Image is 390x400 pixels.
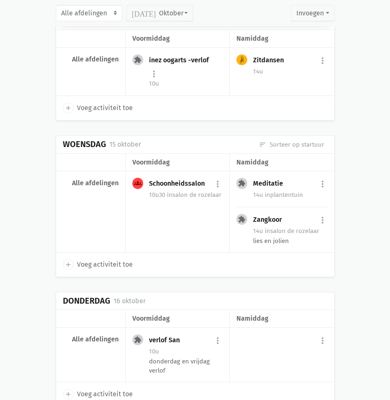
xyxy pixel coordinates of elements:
span: plantentuin [265,191,303,199]
span: Voeg activiteit toe [77,389,133,400]
div: voormiddag [132,157,223,168]
div: Schoonheidssalon [149,179,211,188]
div: Meditatie [253,179,290,188]
div: inez oogarts -verlof [149,56,216,64]
div: voormiddag [132,313,223,324]
button: Invoegen [291,5,334,22]
div: Woensdag [63,140,106,149]
a: add Voeg activiteit toe [63,103,133,113]
i: extension [238,179,246,187]
div: 15 oktober [109,139,141,150]
span: Voeg activiteit toe [77,259,133,270]
i: extension [134,56,142,64]
i: add [65,104,72,112]
div: Zangkoor [253,216,288,224]
span: Voeg activiteit toe [77,103,133,113]
span: 14u [253,191,263,199]
div: voormiddag [132,33,223,44]
i: [DATE] [132,10,156,17]
span: in [265,227,270,235]
div: lies en jolien [253,236,328,245]
div: donderdag en vrijdag verlof [149,357,223,375]
span: 14u [253,227,263,235]
div: Alle afdelingen [63,335,119,344]
i: add [65,390,72,398]
a: add Voeg activiteit toe [63,389,133,400]
div: Donderdag [63,296,110,306]
a: Sorteer op startuur [259,140,324,149]
i: groups [134,179,142,187]
div: namiddag [236,33,328,44]
span: in [265,191,270,199]
span: 14u [253,68,263,75]
span: salon de rozelaar [167,191,221,199]
span: salon de rozelaar [265,227,319,235]
div: Alle afdelingen [63,55,119,64]
span: 10u [149,348,159,355]
span: 10u [149,80,159,87]
span: in [167,191,172,199]
span: 10u30 [149,191,165,199]
div: 16 oktober [114,296,146,307]
i: sports_handball [238,56,246,64]
button: Oktober [127,5,193,22]
i: extension [238,216,246,223]
i: add [65,261,72,268]
div: namiddag [236,313,328,324]
div: namiddag [236,157,328,168]
div: Zitdansen [253,56,291,64]
i: extension [134,336,142,344]
a: add Voeg activiteit toe [63,259,133,270]
div: Alle afdelingen [63,179,119,187]
i: sort [259,141,266,148]
div: verlof San [149,336,186,344]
